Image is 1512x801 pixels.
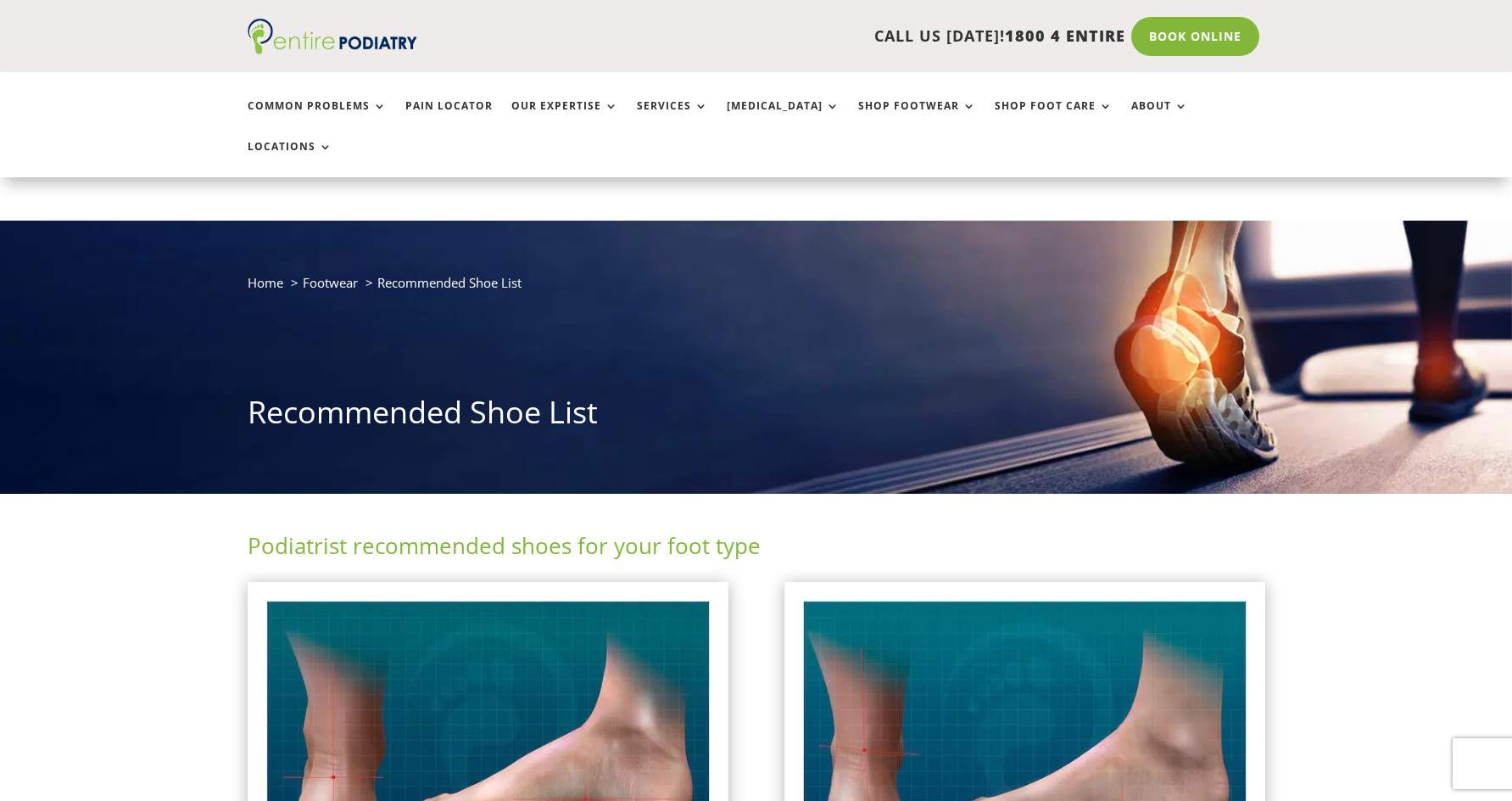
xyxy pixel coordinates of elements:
span: Recommended Shoe List [377,274,522,291]
a: Locations [248,141,332,177]
a: About [1131,100,1188,137]
a: Home [248,274,283,291]
nav: breadcrumb [248,272,1265,306]
span: 1800 4 ENTIRE [1005,25,1125,46]
img: logo (1) [248,19,417,54]
a: Pain Locator [405,100,493,137]
h1: Recommended Shoe List [248,391,1265,442]
a: Services [637,100,708,137]
a: Footwear [303,274,358,291]
a: Common Problems [248,100,387,137]
a: Shop Footwear [858,100,976,137]
h2: Podiatrist recommended shoes for your foot type [248,530,1265,569]
a: Our Expertise [511,100,618,137]
a: Shop Foot Care [995,100,1113,137]
a: Book Online [1131,17,1259,56]
p: CALL US [DATE]! [483,25,1125,48]
a: [MEDICAL_DATA] [727,100,840,137]
a: Entire Podiatry [248,41,417,58]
